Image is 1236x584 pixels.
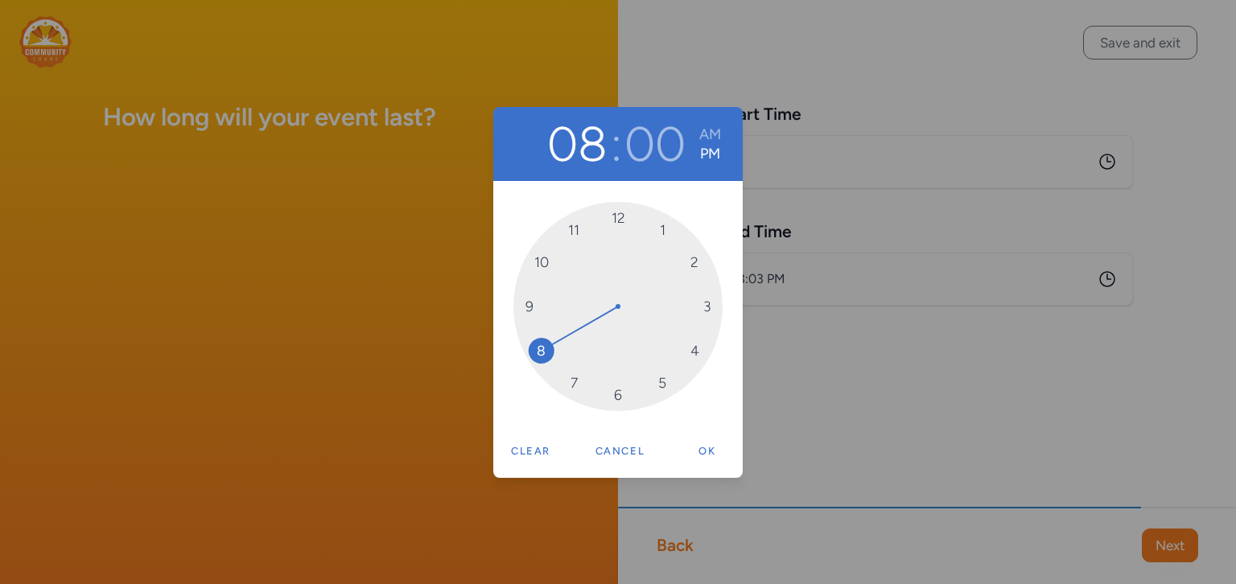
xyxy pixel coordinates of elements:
[658,373,666,393] span: 5
[703,297,711,316] span: 3
[682,435,733,467] button: Ok
[611,115,622,173] button: :
[587,435,653,467] button: Cancel
[571,373,578,393] span: 7
[699,144,721,163] button: PM
[525,297,534,316] span: 9
[614,385,622,405] span: 6
[568,220,579,240] span: 11
[690,341,699,360] span: 4
[690,253,698,272] span: 2
[699,125,721,144] button: AM
[534,253,549,272] span: 10
[660,220,665,240] span: 1
[503,435,558,467] button: Clear
[612,208,625,228] span: 12
[624,115,685,173] button: 00
[537,341,546,360] span: 8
